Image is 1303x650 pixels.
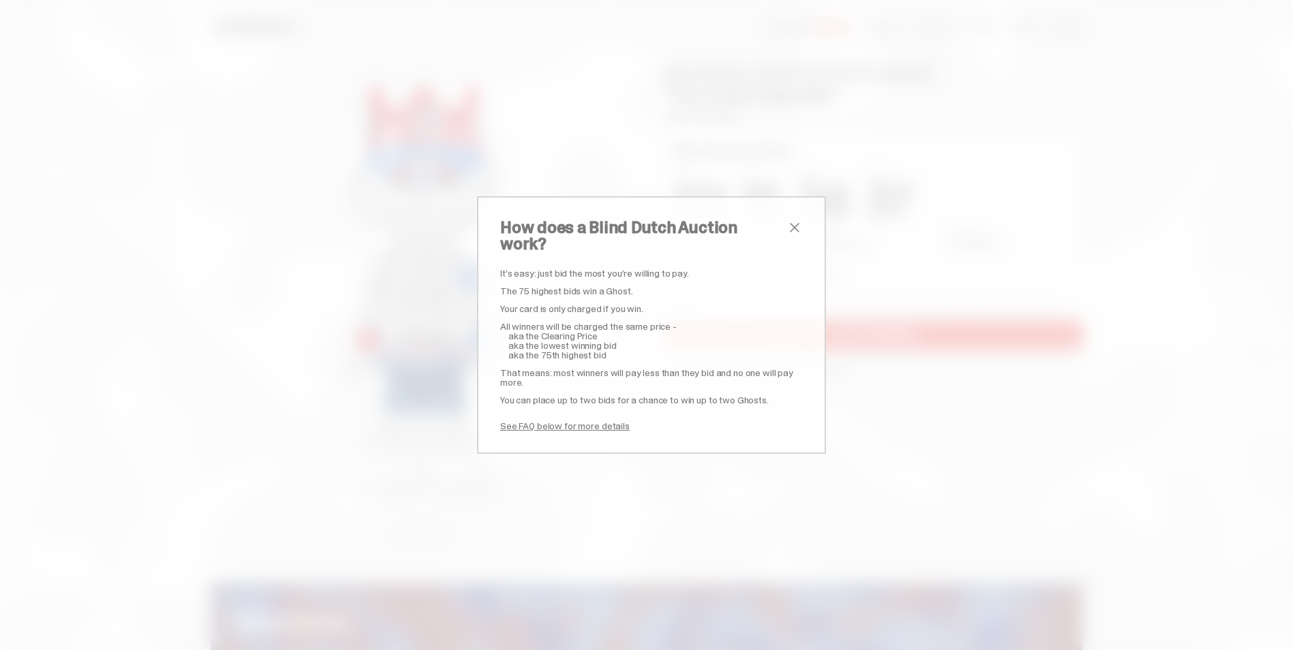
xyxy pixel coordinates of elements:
[500,368,803,387] p: That means: most winners will pay less than they bid and no one will pay more.
[508,339,616,352] span: aka the lowest winning bid
[786,219,803,236] button: close
[508,330,598,342] span: aka the Clearing Price
[500,304,803,313] p: Your card is only charged if you win.
[500,322,803,331] p: All winners will be charged the same price -
[500,268,803,278] p: It’s easy: just bid the most you’re willing to pay.
[500,420,630,432] a: See FAQ below for more details
[500,286,803,296] p: The 75 highest bids win a Ghost.
[500,219,786,252] h2: How does a Blind Dutch Auction work?
[508,349,607,361] span: aka the 75th highest bid
[500,395,803,405] p: You can place up to two bids for a chance to win up to two Ghosts.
